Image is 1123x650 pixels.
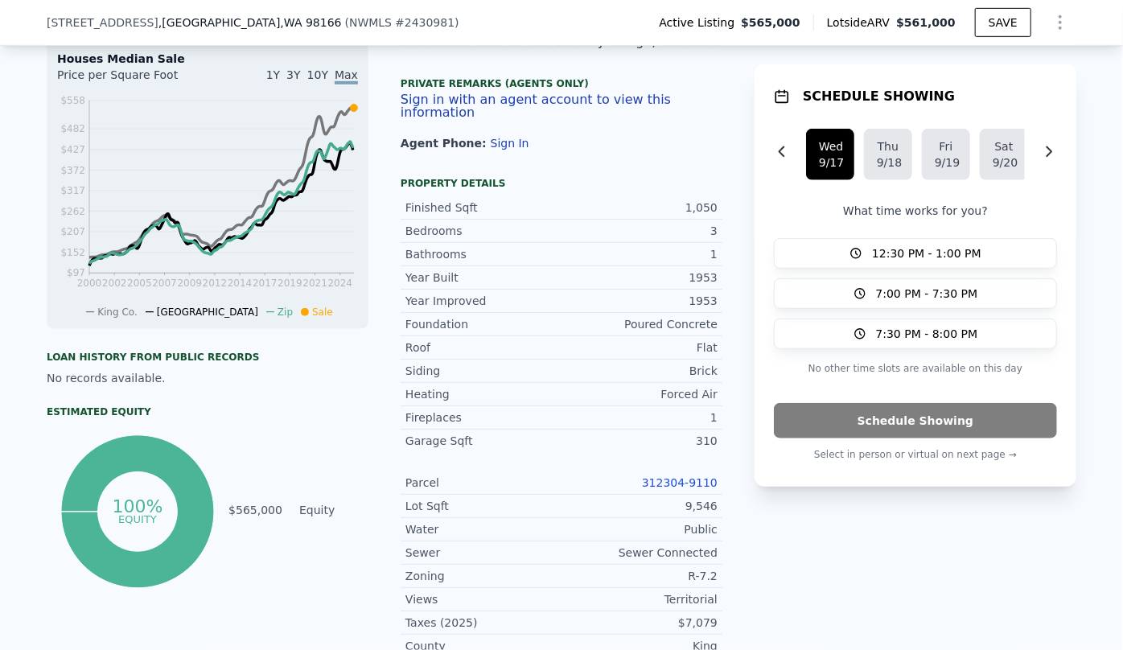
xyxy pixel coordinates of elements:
span: Sale [312,306,333,318]
div: Fireplaces [405,409,561,426]
div: Flat [561,339,718,356]
tspan: $427 [60,144,85,155]
div: $7,079 [561,615,718,631]
tspan: 2021 [302,278,327,289]
tspan: 100% [112,496,162,516]
span: , WA 98166 [280,16,341,29]
button: Sign in with an agent account to view this information [401,93,722,119]
span: Max [335,68,358,84]
span: NWMLS [349,16,392,29]
div: Public [561,521,718,537]
span: $561,000 [896,16,956,29]
div: Fri [935,138,957,154]
span: 10Y [307,68,328,81]
h1: SCHEDULE SHOWING [803,87,955,106]
a: 312304-9110 [642,476,718,489]
button: 12:30 PM - 1:00 PM [774,238,1057,269]
div: Zoning [405,568,561,584]
span: Zip [278,306,293,318]
div: Property details [401,177,722,190]
div: Bathrooms [405,246,561,262]
td: Equity [296,501,368,519]
span: 1Y [266,68,280,81]
button: Schedule Showing [774,403,1057,438]
span: 12:30 PM - 1:00 PM [872,245,981,261]
div: 9/19 [935,154,957,171]
tspan: 2024 [328,278,353,289]
tspan: $207 [60,227,85,238]
div: 1 [561,246,718,262]
div: Thu [877,138,899,154]
div: Garage Sqft [405,433,561,449]
div: Price per Square Foot [57,67,208,93]
button: Sat9/20 [980,129,1028,180]
tspan: $97 [67,268,85,279]
div: 1,050 [561,200,718,216]
tspan: $372 [60,165,85,176]
div: Sat [993,138,1015,154]
div: Siding [405,363,561,379]
tspan: 2002 [102,278,127,289]
button: Wed9/17 [806,129,854,180]
div: 9,546 [561,498,718,514]
button: Sign In [491,137,529,150]
div: Heating [405,386,561,402]
div: Poured Concrete [561,316,718,332]
span: Agent Phone: [401,137,491,150]
div: Sewer Connected [561,545,718,561]
tspan: 2017 [253,278,278,289]
tspan: $152 [60,247,85,258]
div: ( ) [345,14,459,31]
span: Lotside ARV [827,14,896,31]
div: 3 [561,223,718,239]
button: 7:30 PM - 8:00 PM [774,319,1057,349]
tspan: 2014 [228,278,253,289]
div: 1 [561,409,718,426]
div: Wed [819,138,841,154]
tspan: 2005 [127,278,152,289]
tspan: equity [118,513,157,525]
div: Finished Sqft [405,200,561,216]
div: Views [405,591,561,607]
div: Private Remarks (Agents Only) [401,77,722,93]
p: Select in person or virtual on next page → [774,445,1057,464]
tspan: $262 [60,206,85,217]
span: [STREET_ADDRESS] [47,14,158,31]
tspan: 2019 [278,278,302,289]
tspan: 2009 [177,278,202,289]
tspan: 2012 [203,278,228,289]
span: 3Y [286,68,300,81]
p: No other time slots are available on this day [774,359,1057,378]
div: R-7.2 [561,568,718,584]
span: [GEOGRAPHIC_DATA] [157,306,258,318]
span: , [GEOGRAPHIC_DATA] [158,14,342,31]
div: Roof [405,339,561,356]
div: 9/17 [819,154,841,171]
button: 7:00 PM - 7:30 PM [774,278,1057,309]
span: Active Listing [659,14,741,31]
div: No records available. [47,370,368,386]
div: Sewer [405,545,561,561]
div: Bedrooms [405,223,561,239]
tspan: 2007 [152,278,177,289]
div: 310 [561,433,718,449]
div: Loan history from public records [47,351,368,364]
tspan: 2000 [77,278,102,289]
div: Foundation [405,316,561,332]
p: What time works for you? [774,203,1057,219]
div: 9/18 [877,154,899,171]
span: King Co. [97,306,138,318]
div: Forced Air [561,386,718,402]
div: 1953 [561,269,718,286]
tspan: $558 [60,95,85,106]
div: Houses Median Sale [57,51,358,67]
span: # 2430981 [395,16,455,29]
span: 7:00 PM - 7:30 PM [876,286,978,302]
tspan: $482 [60,124,85,135]
span: $565,000 [741,14,800,31]
span: 7:30 PM - 8:00 PM [876,326,978,342]
button: Fri9/19 [922,129,970,180]
div: 9/20 [993,154,1015,171]
div: 1953 [561,293,718,309]
td: $565,000 [228,501,283,519]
